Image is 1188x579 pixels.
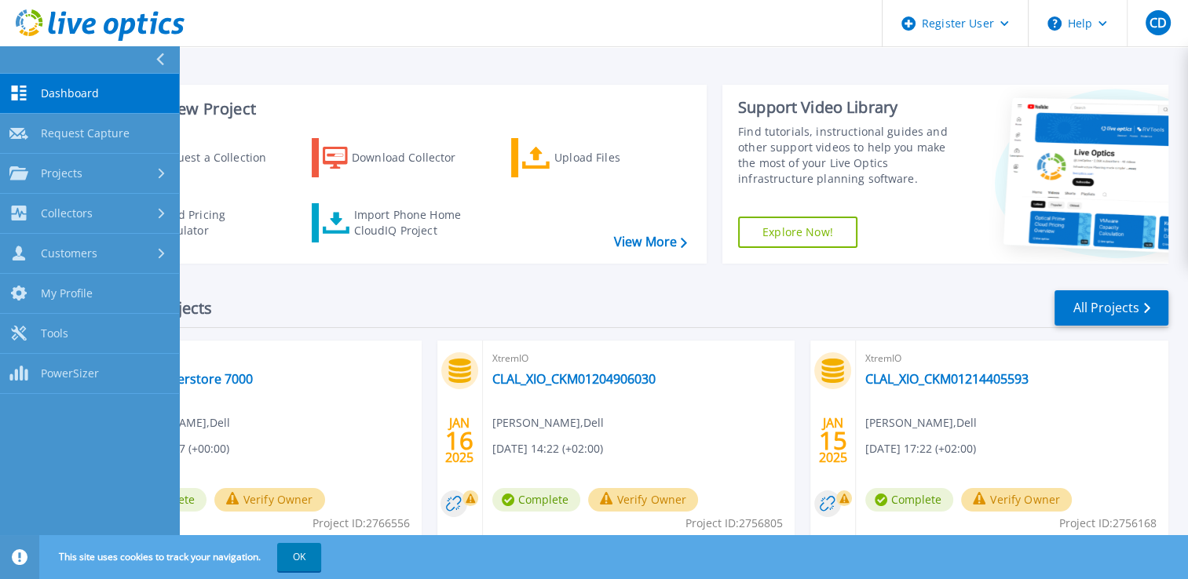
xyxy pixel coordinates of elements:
span: [DATE] 17:22 (+02:00) [865,440,976,457]
a: CLAL_XIO_CKM01214405593 [865,371,1029,387]
h3: Start a New Project [111,100,686,118]
a: Request a Collection [111,138,287,177]
span: Complete [865,488,953,512]
span: 16 [445,434,473,447]
div: JAN 2025 [818,412,848,469]
a: Clal – Powerstore 7000 [119,371,253,387]
div: Cloud Pricing Calculator [154,207,280,239]
div: Find tutorials, instructional guides and other support videos to help you make the most of your L... [738,124,962,187]
button: OK [277,543,321,571]
span: PowerSizer [41,366,99,381]
span: Collectors [41,206,93,220]
button: Verify Owner [961,488,1072,512]
a: All Projects [1055,290,1168,326]
div: Upload Files [554,142,680,173]
div: Import Phone Home CloudIQ Project [353,207,476,239]
span: My Profile [41,286,93,300]
div: Support Video Library [738,97,962,118]
button: Verify Owner [588,488,699,512]
span: Complete [492,488,580,512]
span: XtremIO [492,350,786,367]
div: JAN 2025 [444,412,474,469]
span: PowerStore [119,350,412,367]
span: [PERSON_NAME] , Dell [865,414,977,432]
span: Project ID: 2756168 [1059,515,1157,532]
div: Download Collector [352,142,477,173]
span: [DATE] 14:22 (+02:00) [492,440,603,457]
span: Project ID: 2766556 [313,515,410,532]
a: Explore Now! [738,217,857,248]
span: Project ID: 2756805 [685,515,783,532]
span: Dashboard [41,86,99,100]
span: [PERSON_NAME] , Dell [492,414,604,432]
span: Projects [41,166,82,180]
a: CLAL_XIO_CKM01204906030 [492,371,656,387]
span: Tools [41,326,68,340]
span: CD [1149,16,1166,29]
span: This site uses cookies to track your navigation. [43,543,321,571]
span: Customers [41,246,97,260]
span: XtremIO [865,350,1159,367]
a: Cloud Pricing Calculator [111,203,287,242]
a: Download Collector [312,138,487,177]
a: Upload Files [511,138,686,177]
span: 15 [819,434,847,447]
button: Verify Owner [214,488,325,512]
span: Request Capture [41,126,130,140]
div: Request a Collection [156,142,282,173]
a: View More [614,235,687,249]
